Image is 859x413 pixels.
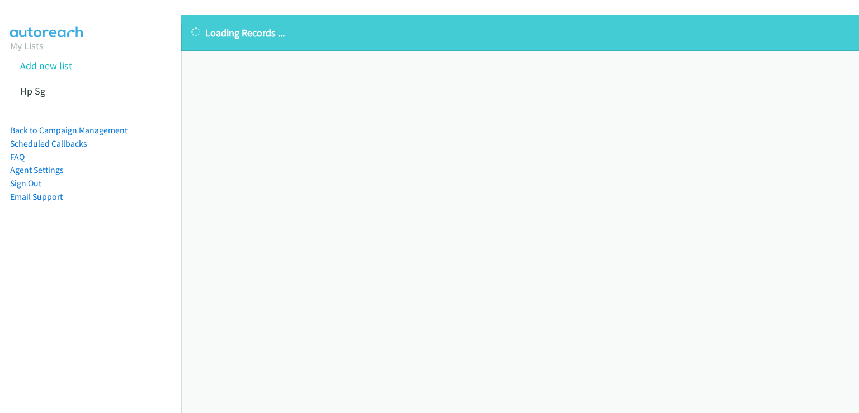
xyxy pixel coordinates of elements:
a: My Lists [10,39,44,52]
a: Sign Out [10,178,41,189]
a: Email Support [10,191,63,202]
a: Scheduled Callbacks [10,138,87,149]
p: Loading Records ... [191,25,849,40]
a: Agent Settings [10,165,64,175]
a: Back to Campaign Management [10,125,128,135]
a: FAQ [10,152,25,162]
a: Add new list [20,59,72,72]
a: Hp Sg [20,85,45,97]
